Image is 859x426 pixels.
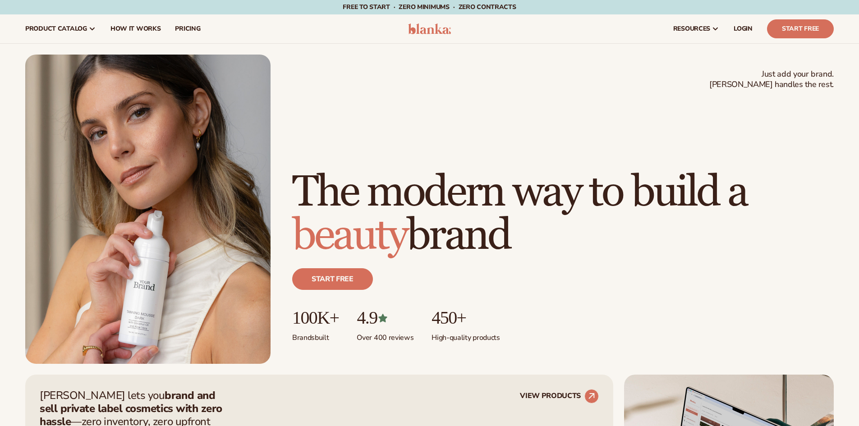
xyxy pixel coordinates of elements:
a: LOGIN [726,14,760,43]
p: Brands built [292,328,339,343]
span: Free to start · ZERO minimums · ZERO contracts [343,3,516,11]
img: logo [408,23,451,34]
a: VIEW PRODUCTS [520,389,599,403]
p: 450+ [432,308,500,328]
a: resources [666,14,726,43]
p: Over 400 reviews [357,328,413,343]
img: Female holding tanning mousse. [25,55,271,364]
a: How It Works [103,14,168,43]
span: pricing [175,25,200,32]
a: Start Free [767,19,834,38]
p: 100K+ [292,308,339,328]
span: beauty [292,209,407,262]
p: High-quality products [432,328,500,343]
span: resources [673,25,710,32]
a: pricing [168,14,207,43]
a: Start free [292,268,373,290]
span: Just add your brand. [PERSON_NAME] handles the rest. [709,69,834,90]
h1: The modern way to build a brand [292,171,834,257]
span: LOGIN [734,25,753,32]
a: product catalog [18,14,103,43]
span: product catalog [25,25,87,32]
p: 4.9 [357,308,413,328]
span: How It Works [110,25,161,32]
